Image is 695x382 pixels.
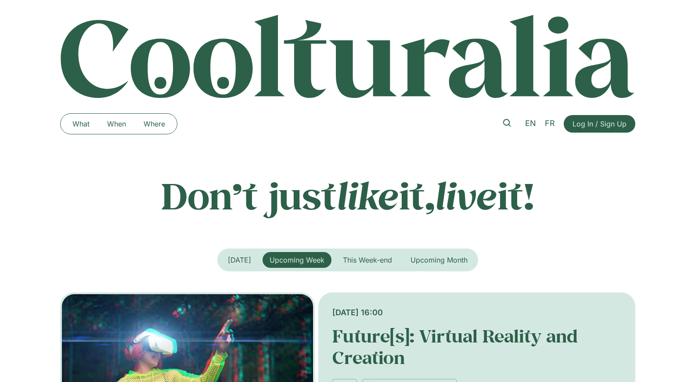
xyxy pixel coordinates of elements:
a: EN [521,117,540,130]
span: [DATE] [228,256,251,264]
span: FR [545,119,555,128]
nav: Menu [64,117,174,131]
p: Don’t just it, it! [60,173,635,217]
a: FR [540,117,559,130]
div: [DATE] 16:00 [332,306,621,318]
span: EN [525,119,536,128]
a: What [64,117,98,131]
em: live [435,171,497,220]
em: like [337,171,399,220]
a: Log In / Sign Up [564,115,635,133]
span: Upcoming Week [270,256,324,264]
span: Log In / Sign Up [573,119,627,129]
span: This Week-end [343,256,392,264]
span: Upcoming Month [411,256,468,264]
a: When [98,117,135,131]
a: Where [135,117,174,131]
a: Future[s]: Virtual Reality and Creation [332,324,578,369]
